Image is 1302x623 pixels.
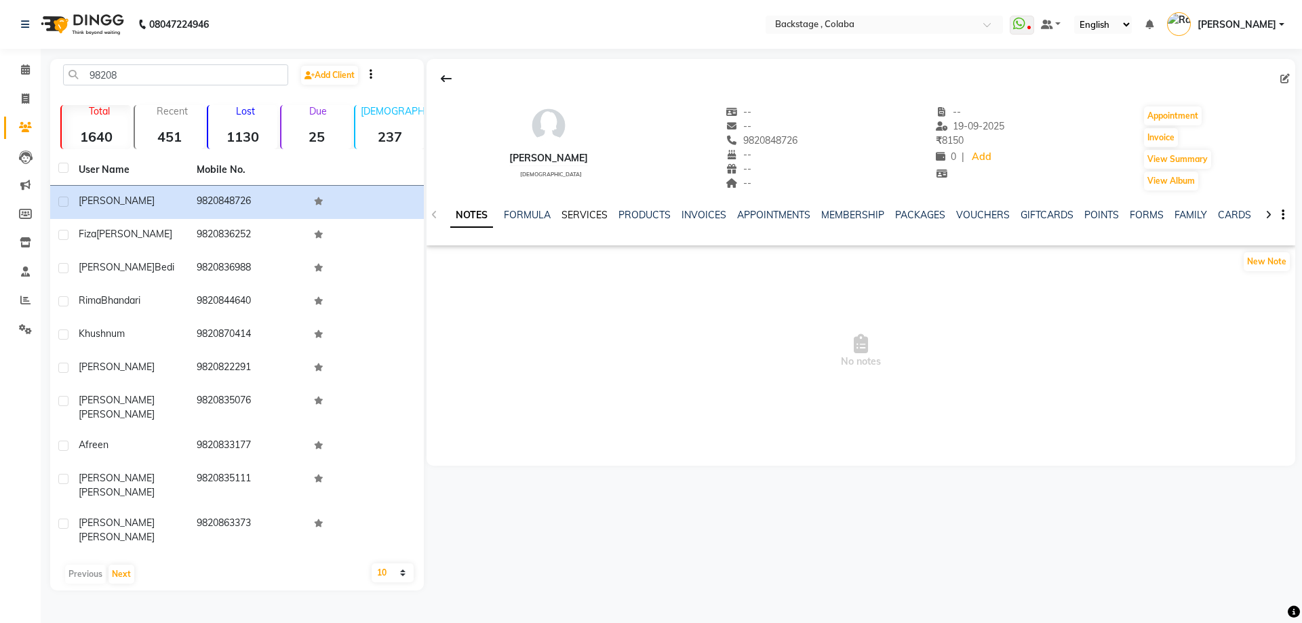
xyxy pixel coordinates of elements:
div: [PERSON_NAME] [509,151,588,165]
td: 9820863373 [189,508,307,552]
a: Add [970,148,993,167]
span: [PERSON_NAME] [79,195,155,207]
input: Search by Name/Mobile/Email/Code [63,64,288,85]
button: View Summary [1144,150,1211,169]
p: Total [67,105,131,117]
span: fiza [79,228,96,240]
b: 08047224946 [149,5,209,43]
img: Rashmi Banerjee [1167,12,1191,36]
p: Lost [214,105,277,117]
a: Add Client [301,66,358,85]
a: NOTES [450,203,493,228]
a: PRODUCTS [618,209,671,221]
span: -- [726,148,751,161]
span: -- [936,106,962,118]
a: GIFTCARDS [1021,209,1073,221]
span: Afreen [79,439,108,451]
button: Next [108,565,134,584]
td: 9820833177 [189,430,307,463]
strong: 237 [355,128,425,145]
a: FAMILY [1175,209,1207,221]
a: INVOICES [682,209,726,221]
span: 0 [936,150,956,163]
strong: 1130 [208,128,277,145]
p: Due [284,105,351,117]
span: | [962,150,964,164]
td: 9820848726 [189,186,307,219]
span: [PERSON_NAME] [79,531,155,543]
button: Appointment [1144,106,1202,125]
span: [DEMOGRAPHIC_DATA] [520,171,582,178]
th: User Name [71,155,189,186]
span: Bhandari [101,294,140,306]
td: 9820844640 [189,285,307,319]
span: -- [726,163,751,175]
strong: 451 [135,128,204,145]
span: No notes [427,283,1295,419]
a: VOUCHERS [956,209,1010,221]
td: 9820835076 [189,385,307,430]
a: PACKAGES [895,209,945,221]
span: [PERSON_NAME] [79,517,155,529]
th: Mobile No. [189,155,307,186]
a: APPOINTMENTS [737,209,810,221]
td: 9820836252 [189,219,307,252]
button: Invoice [1144,128,1178,147]
span: [PERSON_NAME] [79,472,155,484]
span: 8150 [936,134,964,146]
span: Khushnum [79,327,125,340]
span: Rima [79,294,101,306]
td: 9820836988 [189,252,307,285]
span: [PERSON_NAME] [79,261,155,273]
span: -- [726,106,751,118]
a: CARDS [1218,209,1251,221]
td: 9820835111 [189,463,307,508]
span: [PERSON_NAME] [1198,18,1276,32]
img: logo [35,5,127,43]
div: Back to Client [432,66,460,92]
span: [PERSON_NAME] [96,228,172,240]
span: [PERSON_NAME] [79,486,155,498]
td: 9820870414 [189,319,307,352]
span: 19-09-2025 [936,120,1005,132]
span: Bedi [155,261,174,273]
td: 9820822291 [189,352,307,385]
a: SERVICES [561,209,608,221]
span: ₹ [936,134,942,146]
a: FORMULA [504,209,551,221]
span: -- [726,120,751,132]
a: FORMS [1130,209,1164,221]
button: View Album [1144,172,1198,190]
span: [PERSON_NAME] [79,394,155,406]
a: MEMBERSHIP [821,209,884,221]
span: -- [726,177,751,189]
strong: 1640 [62,128,131,145]
p: Recent [140,105,204,117]
span: [PERSON_NAME] [79,408,155,420]
span: [PERSON_NAME] [79,361,155,373]
strong: 25 [281,128,351,145]
p: [DEMOGRAPHIC_DATA] [361,105,425,117]
a: POINTS [1084,209,1119,221]
img: avatar [528,105,569,146]
button: New Note [1244,252,1290,271]
span: 9820848726 [726,134,797,146]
